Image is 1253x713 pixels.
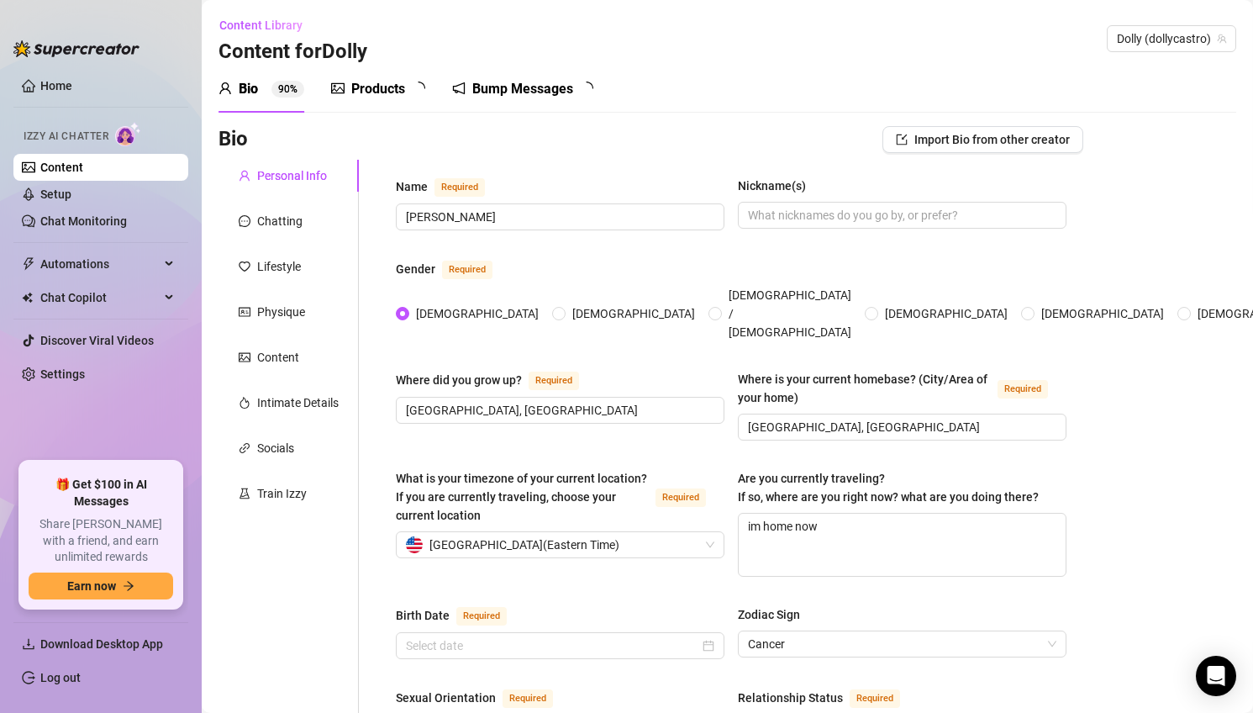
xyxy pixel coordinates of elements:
[396,371,522,389] div: Where did you grow up?
[239,215,250,227] span: message
[257,303,305,321] div: Physique
[998,380,1048,399] span: Required
[396,177,503,197] label: Name
[22,637,35,651] span: download
[738,177,806,195] div: Nickname(s)
[738,370,991,407] div: Where is your current homebase? (City/Area of your home)
[456,607,507,626] span: Required
[566,304,702,323] span: [DEMOGRAPHIC_DATA]
[218,12,316,39] button: Content Library
[429,532,619,557] span: [GEOGRAPHIC_DATA] ( Eastern Time )
[257,348,299,367] div: Content
[472,79,573,99] div: Bump Messages
[1217,34,1227,44] span: team
[738,688,919,708] label: Relationship Status
[257,393,339,412] div: Intimate Details
[331,82,345,95] span: picture
[351,79,405,99] div: Products
[896,134,908,145] span: import
[452,82,466,95] span: notification
[257,439,294,457] div: Socials
[738,177,818,195] label: Nickname(s)
[442,261,492,279] span: Required
[396,370,598,390] label: Where did you grow up?
[40,367,85,381] a: Settings
[850,689,900,708] span: Required
[239,306,250,318] span: idcard
[396,177,428,196] div: Name
[271,81,304,98] sup: 90%
[40,187,71,201] a: Setup
[1035,304,1171,323] span: [DEMOGRAPHIC_DATA]
[40,79,72,92] a: Home
[40,334,154,347] a: Discover Viral Videos
[738,605,812,624] label: Zodiac Sign
[396,605,525,626] label: Birth Date
[22,292,33,304] img: Chat Copilot
[580,82,593,95] span: loading
[40,251,160,277] span: Automations
[219,18,303,32] span: Content Library
[406,208,711,226] input: Name
[748,418,1053,436] input: Where is your current homebase? (City/Area of your home)
[396,688,571,708] label: Sexual Orientation
[40,671,81,684] a: Log out
[239,351,250,363] span: picture
[13,40,140,57] img: logo-BBDzfeDw.svg
[67,579,116,593] span: Earn now
[29,573,173,599] button: Earn nowarrow-right
[218,82,232,95] span: user
[655,489,706,507] span: Required
[406,401,711,420] input: Where did you grow up?
[878,304,1014,323] span: [DEMOGRAPHIC_DATA]
[257,212,303,230] div: Chatting
[503,689,553,708] span: Required
[239,170,250,182] span: user
[239,79,258,99] div: Bio
[115,122,141,146] img: AI Chatter
[29,516,173,566] span: Share [PERSON_NAME] with a friend, and earn unlimited rewards
[739,514,1066,576] textarea: im home now
[434,178,485,197] span: Required
[738,472,1039,504] span: Are you currently traveling? If so, where are you right now? what are you doing there?
[239,488,250,499] span: experiment
[396,606,450,625] div: Birth Date
[257,166,327,185] div: Personal Info
[396,260,435,278] div: Gender
[396,259,511,279] label: Gender
[412,82,425,95] span: loading
[239,261,250,272] span: heart
[218,126,248,153] h3: Bio
[882,126,1083,153] button: Import Bio from other creator
[409,304,545,323] span: [DEMOGRAPHIC_DATA]
[40,161,83,174] a: Content
[396,472,647,522] span: What is your timezone of your current location? If you are currently traveling, choose your curre...
[748,631,1056,657] span: Cancer
[24,129,108,145] span: Izzy AI Chatter
[396,689,496,707] div: Sexual Orientation
[1117,26,1226,51] span: Dolly (dollycastro)
[40,284,160,311] span: Chat Copilot
[40,637,163,651] span: Download Desktop App
[239,442,250,454] span: link
[529,372,579,390] span: Required
[722,286,858,341] span: [DEMOGRAPHIC_DATA] / [DEMOGRAPHIC_DATA]
[406,536,423,553] img: us
[738,370,1066,407] label: Where is your current homebase? (City/Area of your home)
[1196,656,1236,696] div: Open Intercom Messenger
[257,257,301,276] div: Lifestyle
[738,605,800,624] div: Zodiac Sign
[406,636,699,655] input: Birth Date
[748,206,1053,224] input: Nickname(s)
[914,133,1070,146] span: Import Bio from other creator
[22,257,35,271] span: thunderbolt
[123,580,134,592] span: arrow-right
[29,477,173,510] span: 🎁 Get $100 in AI Messages
[218,39,367,66] h3: Content for Dolly
[40,214,127,228] a: Chat Monitoring
[738,689,843,707] div: Relationship Status
[239,397,250,409] span: fire
[257,484,307,503] div: Train Izzy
